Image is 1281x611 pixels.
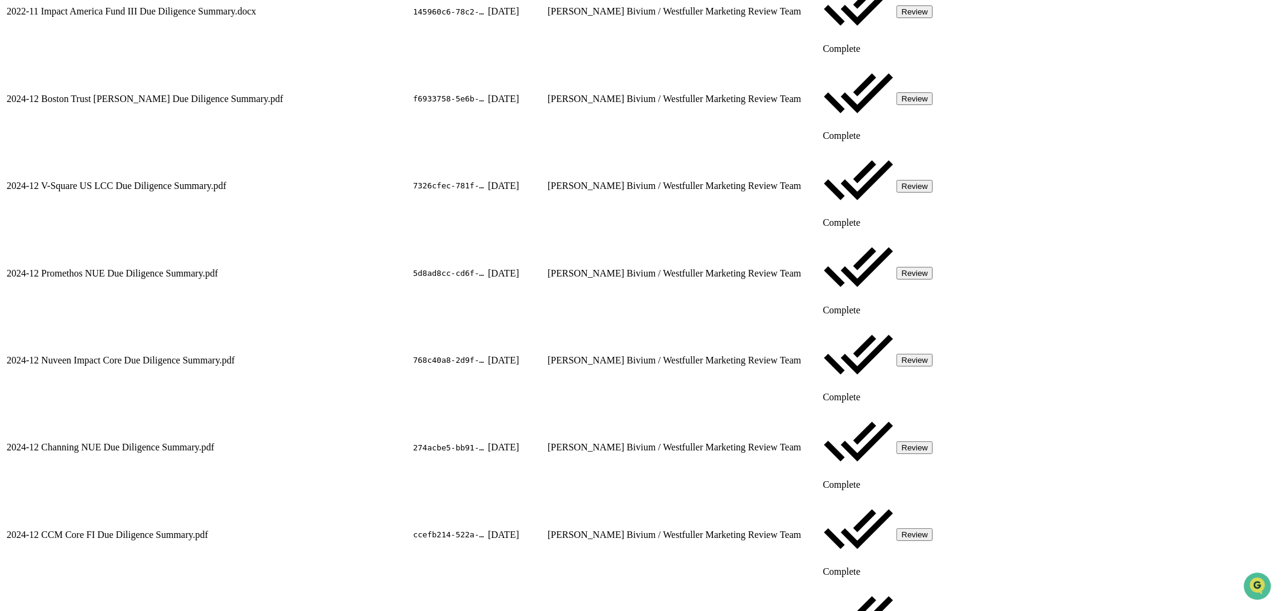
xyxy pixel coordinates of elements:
[413,269,485,278] span: 5d8ad8cc-cd6f-4e31-80f8-d26bd84d55c4
[100,164,104,174] span: •
[7,442,214,452] a: 2024-12 Channing NUE Due Diligence Summary.pdf
[7,242,83,264] a: 🖐️Preclearance
[12,185,31,205] img: Rachel Stanley
[823,566,894,577] div: Complete
[12,271,22,281] div: 🔎
[25,92,47,114] img: 8933085812038_c878075ebb4cc5468115_72.jpg
[896,441,933,454] button: Review
[547,405,625,490] td: [PERSON_NAME]
[487,318,546,403] td: [DATE]
[37,164,98,174] span: [PERSON_NAME]
[896,354,933,366] button: Review
[823,130,894,141] div: Complete
[547,492,625,578] td: [PERSON_NAME]
[7,265,81,287] a: 🔎Data Lookup
[896,528,933,541] button: Review
[7,268,218,278] a: 2024-12 Promethos NUE Due Diligence Summary.pdf
[896,354,933,365] a: Review
[547,230,625,316] td: [PERSON_NAME]
[413,443,485,453] span: 274acbe5-bb91-4fb5-bd5b-b81b71ef974f
[1242,571,1275,604] iframe: Open customer support
[120,299,146,309] span: Pylon
[823,479,894,490] div: Complete
[187,132,220,146] button: See all
[487,143,546,229] td: [DATE]
[547,56,625,142] td: [PERSON_NAME]
[626,230,821,316] td: Bivium / Westfuller Marketing Review Team
[487,230,546,316] td: [DATE]
[896,267,933,280] button: Review
[626,56,821,142] td: Bivium / Westfuller Marketing Review Team
[896,529,933,539] a: Review
[896,92,933,105] button: Review
[896,180,933,193] button: Review
[24,247,78,259] span: Preclearance
[896,93,933,103] a: Review
[547,318,625,403] td: [PERSON_NAME]
[7,529,208,540] a: 2024-12 CCM Core FI Due Diligence Summary.pdf
[12,92,34,114] img: 1746055101610-c473b297-6a78-478c-a979-82029cc54cd1
[100,247,150,259] span: Attestations
[896,442,933,452] a: Review
[896,6,933,16] a: Review
[413,94,485,104] span: f6933758-5e6b-44a9-bdf5-7f350311252e
[487,405,546,490] td: [DATE]
[7,181,226,191] a: 2024-12 V-Square US LCC Due Diligence Summary.pdf
[12,248,22,258] div: 🖐️
[54,92,198,104] div: Start new chat
[413,356,485,365] span: 768c40a8-2d9f-4f3d-acb5-57a92892c9e5
[85,299,146,309] a: Powered byPylon
[37,197,98,206] span: [PERSON_NAME]
[12,134,81,144] div: Past conversations
[487,56,546,142] td: [DATE]
[896,181,933,191] a: Review
[626,143,821,229] td: Bivium / Westfuller Marketing Review Team
[24,270,76,282] span: Data Lookup
[413,530,485,540] span: ccefb214-522a-4215-889b-092d03331e3b
[107,197,132,206] span: [DATE]
[100,197,104,206] span: •
[823,43,894,54] div: Complete
[7,6,256,16] a: 2022-11 Impact America Fund III Due Diligence Summary.docx
[896,5,933,18] button: Review
[413,181,485,191] span: 7326cfec-781f-444b-94e0-bd95ef518eb6
[107,164,132,174] span: [DATE]
[205,96,220,110] button: Start new chat
[626,492,821,578] td: Bivium / Westfuller Marketing Review Team
[487,492,546,578] td: [DATE]
[83,242,155,264] a: 🗄️Attestations
[896,267,933,278] a: Review
[7,355,235,365] a: 2024-12 Nuveen Impact Core Due Diligence Summary.pdf
[88,248,97,258] div: 🗄️
[12,153,31,172] img: Rachel Stanley
[54,104,166,114] div: We're available if you need us!
[413,7,485,17] span: 145960c6-78c2-467d-9a48-ad698fad7e0c
[7,94,283,104] a: 2024-12 Boston Trust [PERSON_NAME] Due Diligence Summary.pdf
[823,217,894,228] div: Complete
[823,305,894,316] div: Complete
[626,405,821,490] td: Bivium / Westfuller Marketing Review Team
[626,318,821,403] td: Bivium / Westfuller Marketing Review Team
[547,143,625,229] td: [PERSON_NAME]
[823,392,894,403] div: Complete
[12,25,220,45] p: How can we help?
